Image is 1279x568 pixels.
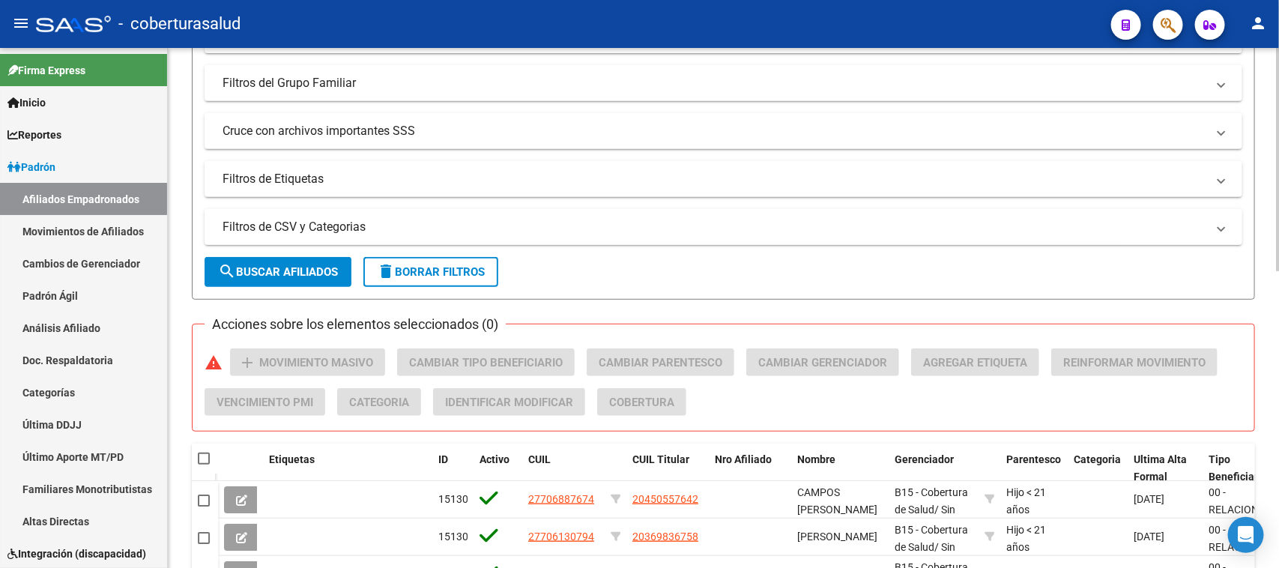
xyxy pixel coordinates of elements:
[632,453,689,465] span: CUIL Titular
[587,348,734,376] button: Cambiar Parentesco
[480,453,510,465] span: Activo
[118,7,241,40] span: - coberturasalud
[438,531,474,543] span: 151303
[230,348,385,376] button: Movimiento Masivo
[7,546,146,562] span: Integración (discapacidad)
[895,524,968,553] span: B15 - Cobertura de Salud
[397,348,575,376] button: Cambiar Tipo Beneficiario
[205,354,223,372] mat-icon: warning
[911,348,1039,376] button: Agregar Etiqueta
[1203,444,1263,493] datatable-header-cell: Tipo Beneficiario
[205,113,1242,149] mat-expansion-panel-header: Cruce con archivos importantes SSS
[12,14,30,32] mat-icon: menu
[445,396,573,409] span: Identificar Modificar
[528,493,594,505] span: 27706887674
[432,444,474,493] datatable-header-cell: ID
[1134,453,1187,483] span: Ultima Alta Formal
[1134,528,1197,546] div: [DATE]
[205,161,1242,197] mat-expansion-panel-header: Filtros de Etiquetas
[797,453,835,465] span: Nombre
[791,444,889,493] datatable-header-cell: Nombre
[522,444,605,493] datatable-header-cell: CUIL
[1006,453,1061,465] span: Parentesco
[1063,356,1206,369] span: Reinformar Movimiento
[474,444,522,493] datatable-header-cell: Activo
[223,75,1206,91] mat-panel-title: Filtros del Grupo Familiar
[269,453,315,465] span: Etiquetas
[895,486,968,516] span: B15 - Cobertura de Salud
[1128,444,1203,493] datatable-header-cell: Ultima Alta Formal
[433,388,585,416] button: Identificar Modificar
[1134,491,1197,508] div: [DATE]
[1051,348,1218,376] button: Reinformar Movimiento
[715,453,772,465] span: Nro Afiliado
[746,348,899,376] button: Cambiar Gerenciador
[1068,444,1128,493] datatable-header-cell: Categoria
[218,265,338,279] span: Buscar Afiliados
[217,396,313,409] span: Vencimiento PMI
[1209,486,1278,549] span: 00 - RELACION DE DEPENDENCIA
[597,388,686,416] button: Cobertura
[1006,486,1046,516] span: Hijo < 21 años
[626,444,709,493] datatable-header-cell: CUIL Titular
[7,159,55,175] span: Padrón
[7,94,46,111] span: Inicio
[1228,517,1264,553] div: Open Intercom Messenger
[599,356,722,369] span: Cambiar Parentesco
[438,493,474,505] span: 151304
[205,388,325,416] button: Vencimiento PMI
[609,396,674,409] span: Cobertura
[223,219,1206,235] mat-panel-title: Filtros de CSV y Categorias
[377,265,485,279] span: Borrar Filtros
[259,356,373,369] span: Movimiento Masivo
[895,453,954,465] span: Gerenciador
[528,531,594,543] span: 27706130794
[205,209,1242,245] mat-expansion-panel-header: Filtros de CSV y Categorias
[223,123,1206,139] mat-panel-title: Cruce con archivos importantes SSS
[205,65,1242,101] mat-expansion-panel-header: Filtros del Grupo Familiar
[528,453,551,465] span: CUIL
[7,62,85,79] span: Firma Express
[263,444,432,493] datatable-header-cell: Etiquetas
[7,127,61,143] span: Reportes
[889,444,979,493] datatable-header-cell: Gerenciador
[409,356,563,369] span: Cambiar Tipo Beneficiario
[797,531,877,543] span: [PERSON_NAME]
[218,262,236,280] mat-icon: search
[223,171,1206,187] mat-panel-title: Filtros de Etiquetas
[923,356,1027,369] span: Agregar Etiqueta
[238,354,256,372] mat-icon: add
[337,388,421,416] button: Categoria
[632,493,698,505] span: 20450557642
[377,262,395,280] mat-icon: delete
[758,356,887,369] span: Cambiar Gerenciador
[797,486,877,549] span: CAMPOS [PERSON_NAME] GIA [PERSON_NAME]
[632,531,698,543] span: 20369836758
[349,396,409,409] span: Categoria
[709,444,791,493] datatable-header-cell: Nro Afiliado
[1000,444,1068,493] datatable-header-cell: Parentesco
[1006,524,1046,553] span: Hijo < 21 años
[1074,453,1121,465] span: Categoria
[1249,14,1267,32] mat-icon: person
[363,257,498,287] button: Borrar Filtros
[438,453,448,465] span: ID
[205,257,351,287] button: Buscar Afiliados
[1209,453,1267,483] span: Tipo Beneficiario
[205,314,506,335] h3: Acciones sobre los elementos seleccionados (0)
